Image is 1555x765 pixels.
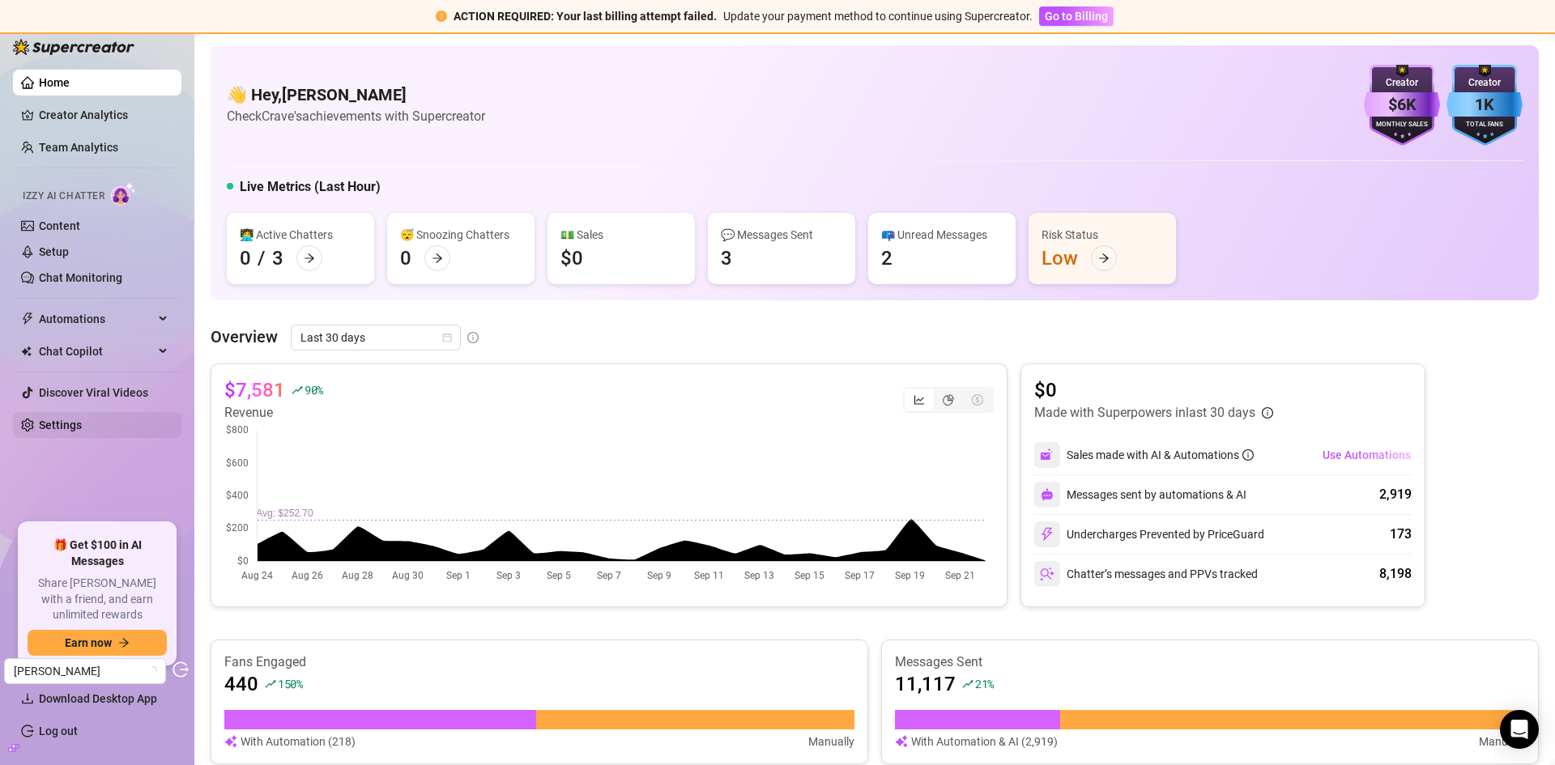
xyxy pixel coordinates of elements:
[1446,65,1523,146] img: blue-badge-DgoSNQY1.svg
[173,661,189,678] span: logout
[21,346,32,357] img: Chat Copilot
[432,253,443,264] span: arrow-right
[292,385,303,396] span: rise
[962,678,973,690] span: rise
[265,678,276,690] span: rise
[300,325,451,350] span: Last 30 days
[21,312,34,325] span: thunderbolt
[1322,442,1412,468] button: Use Automations
[224,403,323,423] article: Revenue
[1364,75,1440,91] div: Creator
[1446,92,1523,117] div: 1K
[721,226,842,244] div: 💬 Messages Sent
[240,245,251,271] div: 0
[1479,733,1525,750] article: Manually
[39,692,157,705] span: Download Desktop App
[975,676,994,691] span: 21 %
[28,576,167,623] span: Share [PERSON_NAME] with a friend, and earn unlimited rewards
[467,332,479,343] span: info-circle
[400,226,522,244] div: 😴 Snoozing Chatters
[1034,377,1273,403] article: $0
[147,666,157,676] span: loading
[39,76,70,89] a: Home
[560,245,583,271] div: $0
[224,377,285,403] article: $7,581
[224,671,258,697] article: 440
[39,271,122,284] a: Chat Monitoring
[1500,710,1539,749] div: Open Intercom Messenger
[1040,527,1054,542] img: svg%3e
[1390,525,1412,544] div: 173
[39,419,82,431] a: Settings
[1364,65,1440,146] img: purple-badge-B9DA21FR.svg
[39,245,69,258] a: Setup
[227,83,485,106] h4: 👋 Hey, [PERSON_NAME]
[1446,75,1523,91] div: Creator
[1039,10,1114,23] a: Go to Billing
[1034,482,1246,508] div: Messages sent by automations & AI
[1379,564,1412,584] div: 8,198
[1041,488,1054,501] img: svg%3e
[1262,407,1273,419] span: info-circle
[227,106,485,126] article: Check Crave's achievements with Supercreator
[895,733,908,750] img: svg%3e
[1364,120,1440,130] div: Monthly Sales
[1040,567,1054,581] img: svg%3e
[881,245,893,271] div: 2
[1034,403,1255,423] article: Made with Superpowers in last 30 days
[224,653,854,671] article: Fans Engaged
[305,382,323,397] span: 90 %
[1379,485,1412,504] div: 2,919
[895,653,1525,671] article: Messages Sent
[911,733,1058,750] article: With Automation & AI (2,919)
[21,692,34,705] span: download
[39,725,78,737] a: Log out
[1364,92,1440,117] div: $6K
[65,636,112,649] span: Earn now
[278,676,303,691] span: 150 %
[1034,561,1258,587] div: Chatter’s messages and PPVs tracked
[721,245,732,271] div: 3
[454,10,717,23] strong: ACTION REQUIRED: Your last billing attempt failed.
[903,387,994,413] div: segmented control
[39,306,154,332] span: Automations
[39,219,80,232] a: Content
[39,102,168,128] a: Creator Analytics
[1042,226,1163,244] div: Risk Status
[13,39,134,55] img: logo-BBDzfeDw.svg
[28,538,167,569] span: 🎁 Get $100 in AI Messages
[1067,446,1254,464] div: Sales made with AI & Automations
[1323,448,1411,461] span: Use Automations
[39,141,118,154] a: Team Analytics
[808,733,854,750] article: Manually
[14,659,156,683] span: Mason
[240,226,361,244] div: 👩‍💻 Active Chatters
[723,10,1033,23] span: Update your payment method to continue using Supercreator.
[1034,521,1264,547] div: Undercharges Prevented by PriceGuard
[39,338,154,364] span: Chat Copilot
[436,11,447,22] span: exclamation-circle
[241,733,356,750] article: With Automation (218)
[39,386,148,399] a: Discover Viral Videos
[914,394,925,406] span: line-chart
[442,333,452,342] span: calendar
[211,325,278,349] article: Overview
[1242,449,1254,461] span: info-circle
[560,226,682,244] div: 💵 Sales
[400,245,411,271] div: 0
[272,245,283,271] div: 3
[1039,6,1114,26] button: Go to Billing
[28,630,167,656] button: Earn nowarrow-right
[1446,120,1523,130] div: Total Fans
[118,637,130,648] span: arrow-right
[895,671,956,697] article: 11,117
[943,394,954,406] span: pie-chart
[240,177,381,197] h5: Live Metrics (Last Hour)
[1040,448,1054,462] img: svg%3e
[8,742,19,754] span: build
[23,189,104,204] span: Izzy AI Chatter
[304,253,315,264] span: arrow-right
[224,733,237,750] img: svg%3e
[881,226,1003,244] div: 📪 Unread Messages
[972,394,983,406] span: dollar-circle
